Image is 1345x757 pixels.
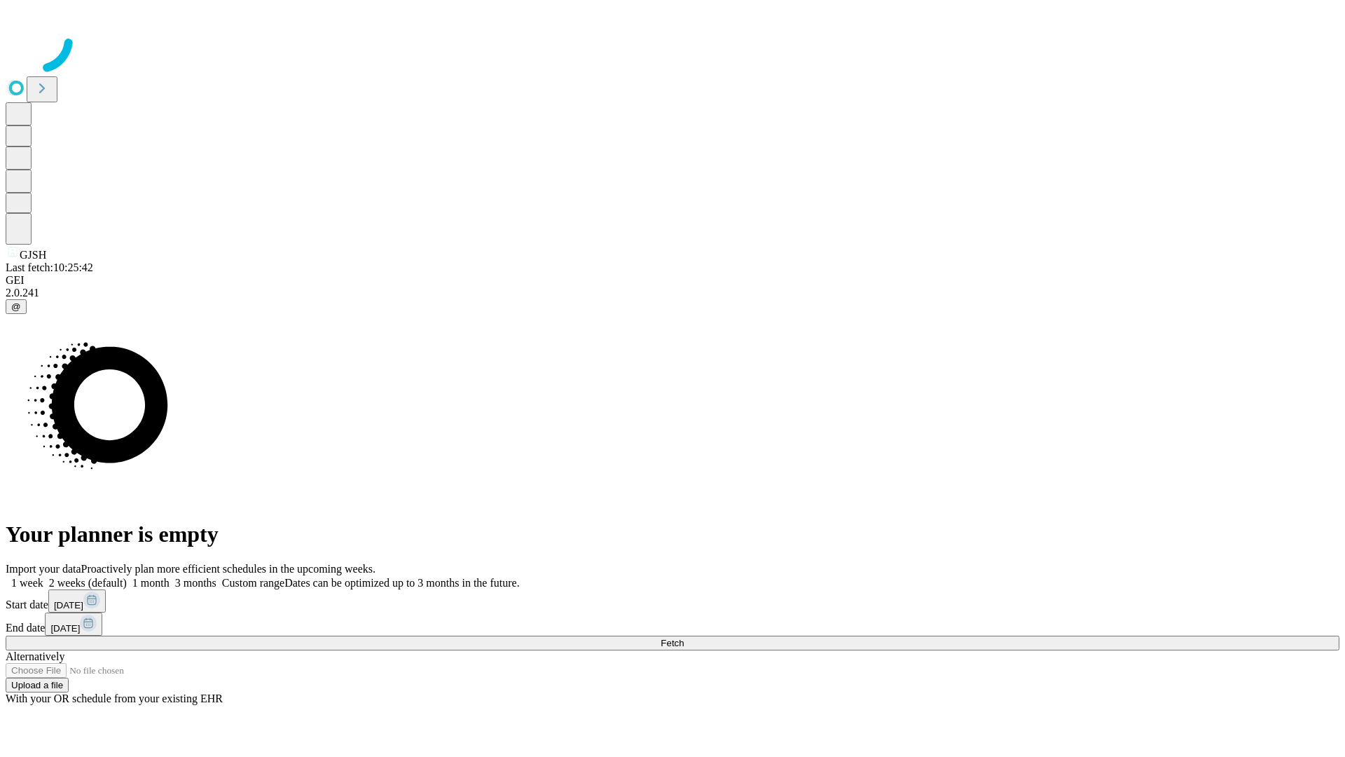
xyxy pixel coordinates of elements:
[45,613,102,636] button: [DATE]
[6,636,1339,650] button: Fetch
[48,589,106,613] button: [DATE]
[6,261,93,273] span: Last fetch: 10:25:42
[11,301,21,312] span: @
[6,650,64,662] span: Alternatively
[6,613,1339,636] div: End date
[6,563,81,575] span: Import your data
[50,623,80,634] span: [DATE]
[6,589,1339,613] div: Start date
[284,577,519,589] span: Dates can be optimized up to 3 months in the future.
[6,693,223,704] span: With your OR schedule from your existing EHR
[20,249,46,261] span: GJSH
[6,521,1339,547] h1: Your planner is empty
[49,577,127,589] span: 2 weeks (default)
[132,577,170,589] span: 1 month
[661,638,684,648] span: Fetch
[6,299,27,314] button: @
[6,678,69,693] button: Upload a file
[175,577,216,589] span: 3 months
[11,577,43,589] span: 1 week
[6,287,1339,299] div: 2.0.241
[222,577,284,589] span: Custom range
[54,600,83,611] span: [DATE]
[6,274,1339,287] div: GEI
[81,563,375,575] span: Proactively plan more efficient schedules in the upcoming weeks.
